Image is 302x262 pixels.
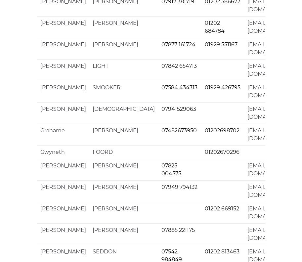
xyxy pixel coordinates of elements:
[89,180,158,202] td: [PERSON_NAME]
[244,102,301,124] td: [EMAIL_ADDRESS][DOMAIN_NAME]
[205,84,240,91] a: 01929 426795
[161,162,181,177] a: 07825 004575
[89,124,158,145] td: [PERSON_NAME]
[37,16,89,38] td: [PERSON_NAME]
[161,227,195,233] a: 07885 221175
[89,145,158,159] td: FOORD
[244,223,301,245] td: [EMAIL_ADDRESS][DOMAIN_NAME]
[205,248,239,255] a: 01202 813463
[37,159,89,180] td: [PERSON_NAME]
[37,59,89,81] td: [PERSON_NAME]
[89,159,158,180] td: [PERSON_NAME]
[161,84,197,91] a: 07584 434313
[205,20,225,34] a: 01202 684784
[89,223,158,245] td: [PERSON_NAME]
[161,127,197,134] a: 07482673950
[37,202,89,223] td: [PERSON_NAME]
[37,102,89,124] td: [PERSON_NAME]
[89,81,158,102] td: SMOOKER
[37,223,89,245] td: [PERSON_NAME]
[205,205,239,212] a: 01202 669152
[37,124,89,145] td: Grahame
[161,41,195,48] a: 07877 161724
[205,41,237,48] a: 01929 551167
[37,38,89,59] td: [PERSON_NAME]
[244,124,301,145] td: [EMAIL_ADDRESS][DOMAIN_NAME]
[89,102,158,124] td: [DEMOGRAPHIC_DATA]
[89,38,158,59] td: [PERSON_NAME]
[37,180,89,202] td: [PERSON_NAME]
[89,202,158,223] td: [PERSON_NAME]
[205,149,239,155] a: 01202670296
[244,16,301,38] td: [EMAIL_ADDRESS][DOMAIN_NAME]
[244,180,301,202] td: [EMAIL_ADDRESS][DOMAIN_NAME]
[244,38,301,59] td: [EMAIL_ADDRESS][DOMAIN_NAME]
[89,16,158,38] td: [PERSON_NAME]
[37,81,89,102] td: [PERSON_NAME]
[244,59,301,81] td: [EMAIL_ADDRESS][DOMAIN_NAME]
[161,106,196,112] a: 07941529063
[205,127,239,134] a: 01202698702
[89,59,158,81] td: LIGHT
[244,81,301,102] td: [EMAIL_ADDRESS][DOMAIN_NAME]
[37,145,89,159] td: Gwyneth
[244,159,301,180] td: [EMAIL_ADDRESS][DOMAIN_NAME]
[244,202,301,223] td: [EMAIL_ADDRESS][DOMAIN_NAME]
[161,63,197,69] a: 07842 654713
[161,184,197,190] a: 07949 794132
